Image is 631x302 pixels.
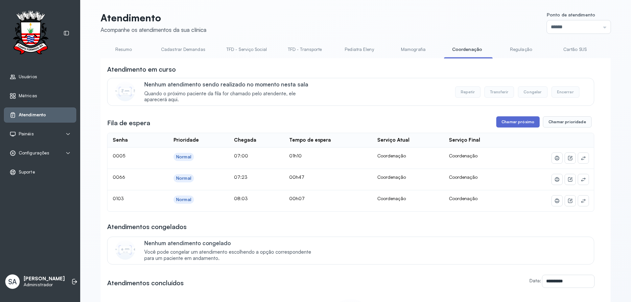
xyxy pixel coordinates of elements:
[449,153,478,158] span: Coordenação
[176,175,191,181] div: Normal
[107,278,184,288] h3: Atendimentos concluídos
[144,249,318,262] span: Você pode congelar um atendimento escolhendo a opção correspondente para um paciente em andamento.
[115,81,135,101] img: Imagem de CalloutCard
[19,112,46,118] span: Atendimento
[289,196,305,201] span: 00h07
[543,116,592,128] button: Chamar prioridade
[24,282,65,288] p: Administrador
[107,222,187,231] h3: Atendimentos congelados
[449,137,480,143] div: Serviço Final
[281,44,329,55] a: TFD - Transporte
[113,174,125,180] span: 0066
[289,137,331,143] div: Tempo de espera
[101,26,206,33] div: Acompanhe os atendimentos da sua clínica
[176,154,191,160] div: Normal
[24,276,65,282] p: [PERSON_NAME]
[101,12,206,24] p: Atendimento
[336,44,382,55] a: Pediatra Eleny
[10,112,71,118] a: Atendimento
[289,174,304,180] span: 00h47
[455,86,480,98] button: Repetir
[220,44,273,55] a: TFD - Serviço Social
[19,169,35,175] span: Suporte
[449,174,478,180] span: Coordenação
[234,174,247,180] span: 07:23
[377,153,439,159] div: Coordenação
[107,118,150,128] h3: Fila de espera
[547,12,595,17] span: Ponto de atendimento
[19,150,49,156] span: Configurações
[113,153,125,158] span: 0005
[552,44,598,55] a: Cartão SUS
[518,86,547,98] button: Congelar
[377,137,409,143] div: Serviço Atual
[10,93,71,99] a: Métricas
[234,196,248,201] span: 08:03
[19,131,34,137] span: Painéis
[444,44,490,55] a: Coordenação
[449,196,478,201] span: Coordenação
[529,278,541,283] label: Data:
[377,174,439,180] div: Coordenação
[144,240,318,246] p: Nenhum atendimento congelado
[377,196,439,201] div: Coordenação
[174,137,199,143] div: Prioridade
[19,93,37,99] span: Métricas
[390,44,436,55] a: Mamografia
[176,197,191,202] div: Normal
[115,240,135,260] img: Imagem de CalloutCard
[234,137,256,143] div: Chegada
[154,44,212,55] a: Cadastrar Demandas
[10,74,71,80] a: Usuários
[107,65,176,74] h3: Atendimento em curso
[19,74,37,80] span: Usuários
[234,153,248,158] span: 07:00
[551,86,579,98] button: Encerrar
[484,86,514,98] button: Transferir
[113,196,124,201] span: 0103
[7,11,54,56] img: Logotipo do estabelecimento
[144,91,318,103] span: Quando o próximo paciente da fila for chamado pelo atendente, ele aparecerá aqui.
[498,44,544,55] a: Regulação
[101,44,147,55] a: Resumo
[496,116,540,128] button: Chamar próximo
[289,153,302,158] span: 01h10
[113,137,128,143] div: Senha
[144,81,318,88] p: Nenhum atendimento sendo realizado no momento nesta sala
